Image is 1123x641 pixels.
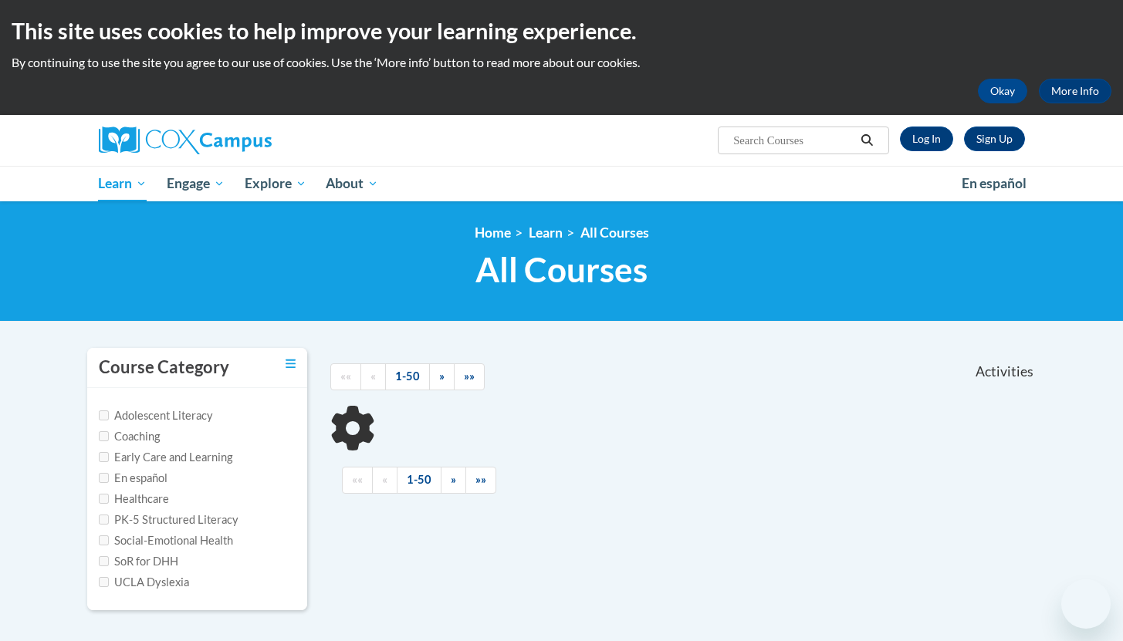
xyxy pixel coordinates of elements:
span: » [451,473,456,486]
input: Checkbox for Options [99,473,109,483]
a: More Info [1039,79,1111,103]
input: Checkbox for Options [99,452,109,462]
span: Activities [976,363,1033,380]
span: Explore [245,174,306,193]
a: Learn [89,166,157,201]
label: PK-5 Structured Literacy [99,511,238,528]
span: «« [340,369,351,383]
input: Search Courses [732,131,855,150]
span: Learn [98,174,147,193]
a: Next [429,363,455,390]
a: Previous [372,467,397,494]
label: SoR for DHH [99,553,178,570]
a: Explore [235,166,316,201]
a: Cox Campus [99,127,392,154]
a: Toggle collapse [286,356,296,373]
div: Main menu [76,166,1048,201]
label: En español [99,470,167,487]
span: «« [352,473,363,486]
span: » [439,369,445,383]
a: 1-50 [385,363,430,390]
a: Next [441,467,466,494]
span: About [326,174,378,193]
h2: This site uses cookies to help improve your learning experience. [12,15,1111,46]
a: Register [964,127,1025,151]
span: All Courses [475,249,648,290]
a: Home [475,224,511,241]
input: Checkbox for Options [99,577,109,587]
label: Healthcare [99,491,169,508]
a: All Courses [580,224,649,241]
span: En español [962,175,1027,191]
a: Begining [330,363,361,390]
a: 1-50 [397,467,441,494]
input: Checkbox for Options [99,535,109,545]
a: Log In [900,127,953,151]
input: Checkbox for Options [99,410,109,420]
a: Previous [360,363,386,390]
label: Coaching [99,428,160,445]
span: »» [475,473,486,486]
input: Checkbox for Options [99,431,109,441]
input: Checkbox for Options [99,556,109,566]
span: »» [464,369,475,383]
p: By continuing to use the site you agree to our use of cookies. Use the ‘More info’ button to read... [12,54,1111,71]
span: « [382,473,387,486]
a: About [316,166,388,201]
label: Adolescent Literacy [99,407,213,424]
label: Social-Emotional Health [99,532,233,549]
span: « [370,369,376,383]
a: Begining [342,467,373,494]
input: Checkbox for Options [99,514,109,525]
span: Engage [167,174,225,193]
a: Engage [157,166,235,201]
a: Learn [529,224,563,241]
button: Search [855,131,878,150]
label: Early Care and Learning [99,449,232,466]
a: En español [952,167,1037,200]
input: Checkbox for Options [99,494,109,504]
label: UCLA Dyslexia [99,574,189,591]
h3: Course Category [99,356,229,380]
a: End [454,363,485,390]
iframe: Button to launch messaging window [1061,579,1111,629]
img: Cox Campus [99,127,272,154]
a: End [465,467,496,494]
button: Okay [978,79,1027,103]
